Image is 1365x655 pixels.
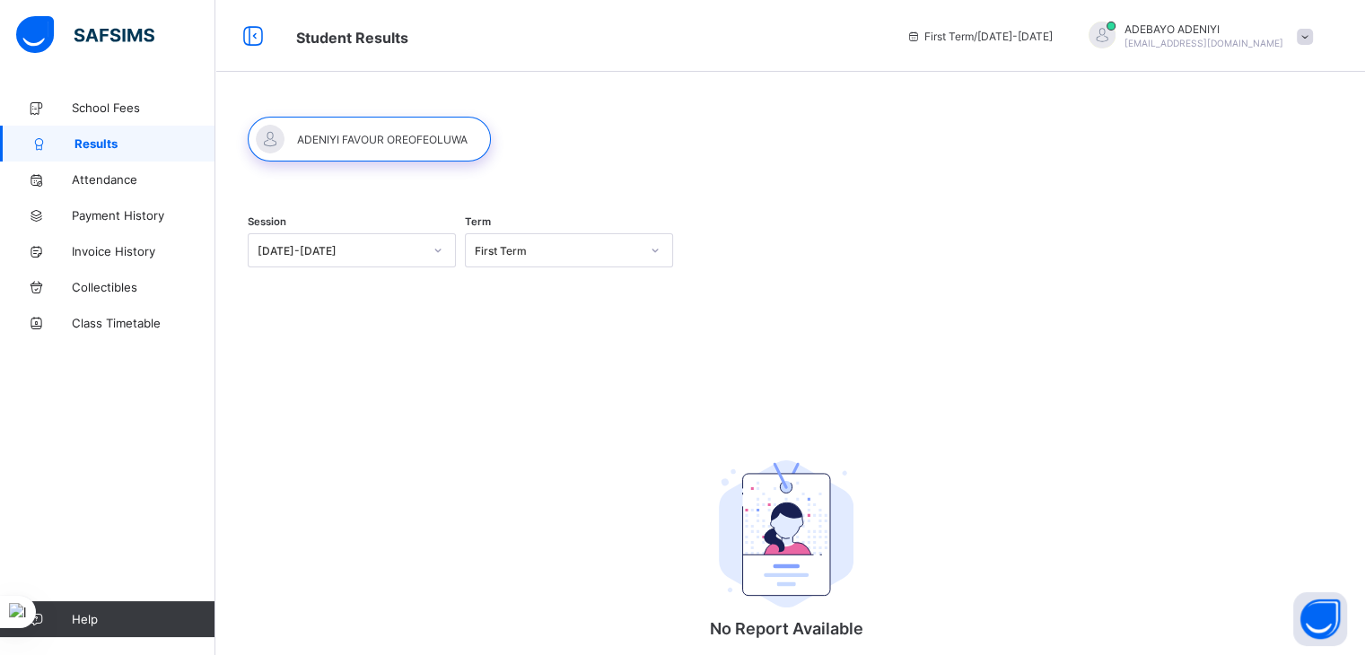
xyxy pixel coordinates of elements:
p: No Report Available [607,619,966,638]
span: Term [465,215,491,228]
span: School Fees [72,100,215,115]
span: Student Results [296,29,408,47]
span: Collectibles [72,280,215,294]
span: Payment History [72,208,215,223]
span: Invoice History [72,244,215,258]
img: student.207b5acb3037b72b59086e8b1a17b1d0.svg [719,460,853,607]
div: [DATE]-[DATE] [258,244,423,258]
div: ADEBAYOADENIYI [1071,22,1322,51]
span: Help [72,612,214,626]
span: [EMAIL_ADDRESS][DOMAIN_NAME] [1124,38,1283,48]
span: Class Timetable [72,316,215,330]
span: Attendance [72,172,215,187]
span: Session [248,215,286,228]
span: ADEBAYO ADENIYI [1124,22,1283,36]
span: session/term information [906,30,1053,43]
button: Open asap [1293,592,1347,646]
span: Results [74,136,215,151]
img: safsims [16,16,154,54]
div: First Term [475,244,640,258]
